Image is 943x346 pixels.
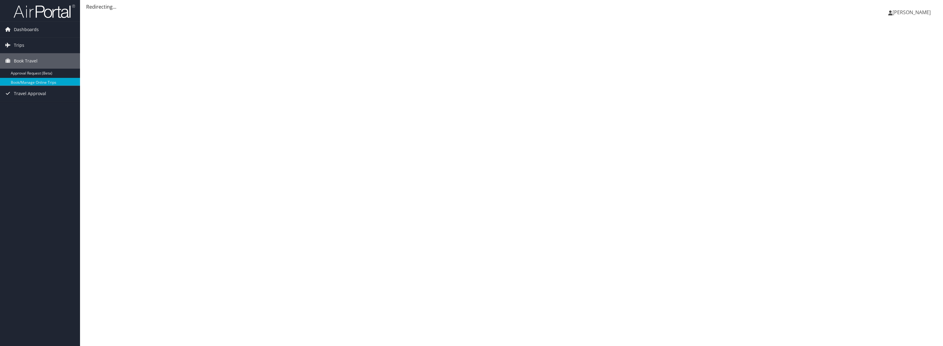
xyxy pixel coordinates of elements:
[888,3,937,22] a: [PERSON_NAME]
[893,9,931,16] span: [PERSON_NAME]
[86,3,937,10] div: Redirecting...
[14,38,24,53] span: Trips
[14,53,38,69] span: Book Travel
[14,86,46,101] span: Travel Approval
[14,22,39,37] span: Dashboards
[14,4,75,18] img: airportal-logo.png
